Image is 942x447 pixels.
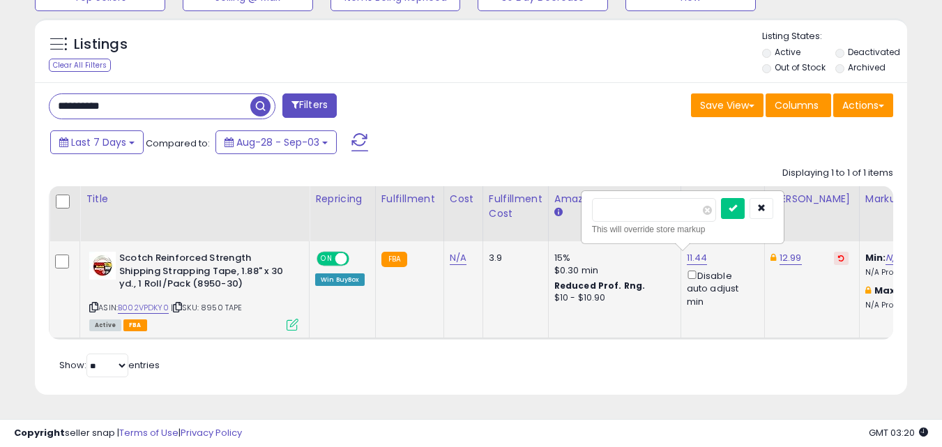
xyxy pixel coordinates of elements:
span: 2025-09-11 03:20 GMT [869,426,928,439]
button: Filters [282,93,337,118]
button: Save View [691,93,764,117]
div: Title [86,192,303,206]
div: Fulfillment [381,192,438,206]
div: 15% [554,252,670,264]
a: Terms of Use [119,426,178,439]
div: Win BuyBox [315,273,365,286]
small: FBA [381,252,407,267]
a: 12.99 [780,251,802,265]
span: Aug-28 - Sep-03 [236,135,319,149]
img: 41X2lPLkbrL._SL40_.jpg [89,252,116,280]
div: [PERSON_NAME] [770,192,853,206]
div: Clear All Filters [49,59,111,72]
div: Repricing [315,192,370,206]
div: Displaying 1 to 1 of 1 items [782,167,893,180]
div: $0.30 min [554,264,670,277]
div: Disable auto adjust min [687,268,754,308]
span: All listings currently available for purchase on Amazon [89,319,121,331]
span: ON [318,253,335,265]
b: Min: [865,251,886,264]
strong: Copyright [14,426,65,439]
a: N/A [450,251,466,265]
label: Deactivated [848,46,900,58]
span: FBA [123,319,147,331]
small: Amazon Fees. [554,206,563,219]
a: Privacy Policy [181,426,242,439]
span: | SKU: 8950 TAPE [171,302,243,313]
b: Max: [874,284,899,297]
span: Columns [775,98,819,112]
button: Last 7 Days [50,130,144,154]
p: Listing States: [762,30,907,43]
div: Amazon Fees [554,192,675,206]
button: Aug-28 - Sep-03 [215,130,337,154]
span: Show: entries [59,358,160,372]
label: Active [775,46,800,58]
div: 3.9 [489,252,538,264]
b: Scotch Reinforced Strength Shipping Strapping Tape, 1.88" x 30 yd., 1 Roll/Pack (8950-30) [119,252,289,294]
div: seller snap | | [14,427,242,440]
div: Fulfillment Cost [489,192,542,221]
a: B002VPDKY0 [118,302,169,314]
button: Columns [766,93,831,117]
div: Cost [450,192,477,206]
a: N/A [886,251,902,265]
div: $10 - $10.90 [554,292,670,304]
button: Actions [833,93,893,117]
label: Archived [848,61,886,73]
b: Reduced Prof. Rng. [554,280,646,291]
span: Last 7 Days [71,135,126,149]
span: Compared to: [146,137,210,150]
a: 11.44 [687,251,708,265]
div: This will override store markup [592,222,773,236]
span: OFF [347,253,370,265]
h5: Listings [74,35,128,54]
div: ASIN: [89,252,298,329]
label: Out of Stock [775,61,826,73]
